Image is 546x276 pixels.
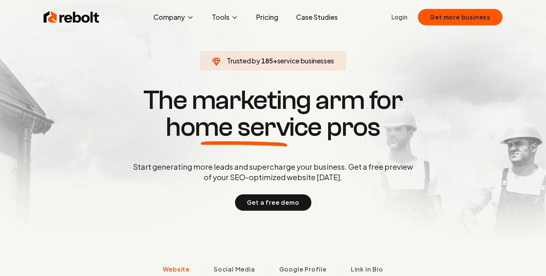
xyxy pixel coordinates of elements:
[418,9,502,25] button: Get more business
[250,10,284,25] a: Pricing
[147,10,200,25] button: Company
[44,10,99,25] img: Rebolt Logo
[277,56,334,65] span: service businesses
[131,161,415,182] p: Start generating more leads and supercharge your business. Get a free preview of your SEO-optimiz...
[214,265,255,274] span: Social Media
[279,265,327,274] span: Google Profile
[206,10,244,25] button: Tools
[290,10,344,25] a: Case Studies
[166,114,322,141] span: home service
[261,56,273,66] span: 185
[163,265,190,274] span: Website
[235,194,311,211] button: Get a free demo
[351,265,383,274] span: Link in Bio
[273,56,277,65] span: +
[391,13,407,22] a: Login
[94,87,452,141] h1: The marketing arm for pros
[227,56,260,65] span: Trusted by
